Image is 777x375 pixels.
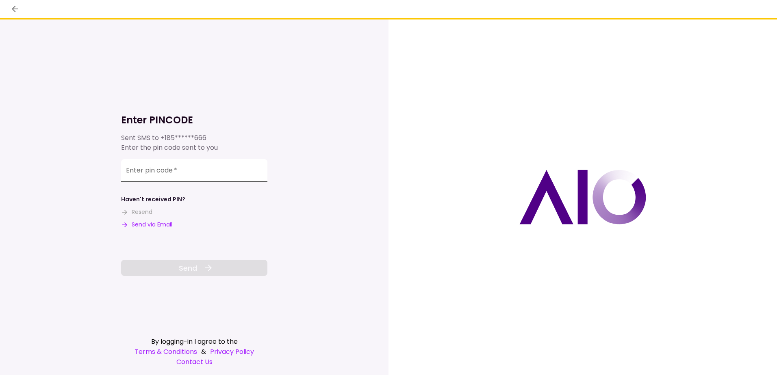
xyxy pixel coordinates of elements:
button: back [8,2,22,16]
a: Privacy Policy [210,347,254,357]
button: Send [121,260,267,276]
div: Haven't received PIN? [121,195,185,204]
button: Resend [121,208,152,216]
button: Send via Email [121,220,172,229]
h1: Enter PINCODE [121,114,267,127]
span: Send [179,263,197,274]
div: By logging-in I agree to the [121,336,267,347]
div: & [121,347,267,357]
img: AIO logo [519,170,646,224]
a: Contact Us [121,357,267,367]
a: Terms & Conditions [135,347,197,357]
div: Sent SMS to Enter the pin code sent to you [121,133,267,153]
